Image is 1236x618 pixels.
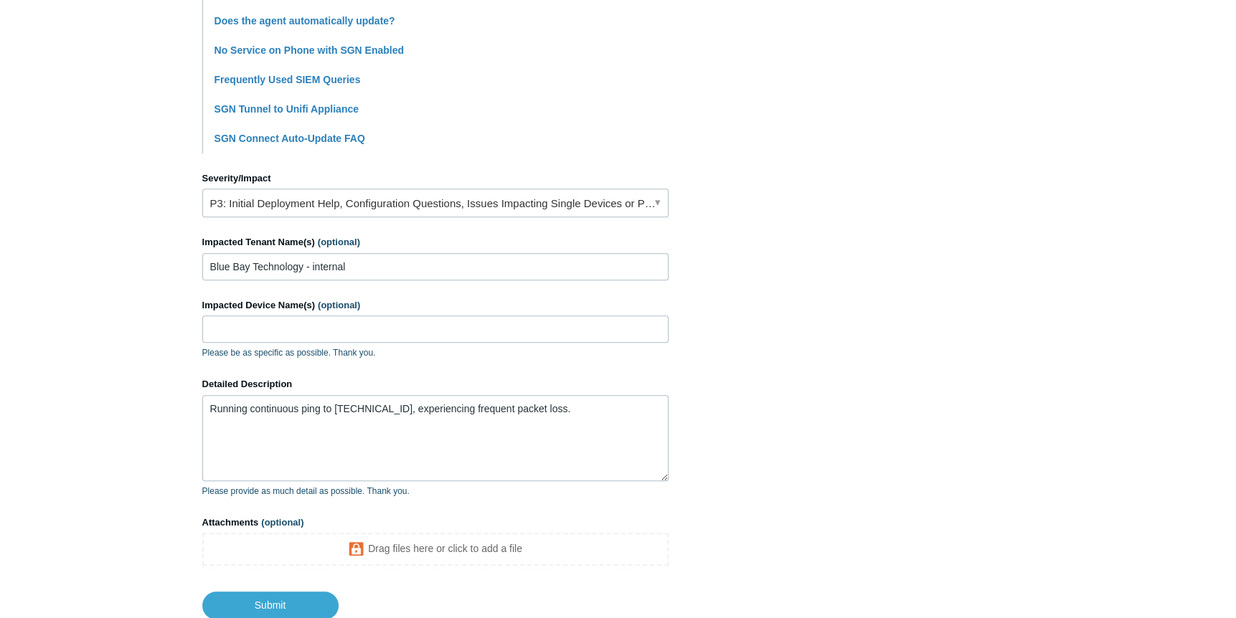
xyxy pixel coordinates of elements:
label: Impacted Tenant Name(s) [202,235,669,249]
a: Frequently Used SIEM Queries [214,74,361,85]
span: (optional) [318,300,360,310]
label: Severity/Impact [202,171,669,186]
label: Impacted Device Name(s) [202,298,669,313]
p: Please be as specific as possible. Thank you. [202,346,669,359]
p: Please provide as much detail as possible. Thank you. [202,485,669,498]
label: Detailed Description [202,377,669,391]
a: Does the agent automatically update? [214,15,395,27]
span: (optional) [261,517,303,528]
label: Attachments [202,515,669,530]
a: SGN Tunnel to Unifi Appliance [214,103,359,115]
a: SGN Connect Auto-Update FAQ [214,133,365,144]
a: P3: Initial Deployment Help, Configuration Questions, Issues Impacting Single Devices or Past Out... [202,189,669,217]
a: No Service on Phone with SGN Enabled [214,44,405,56]
span: (optional) [318,237,360,247]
